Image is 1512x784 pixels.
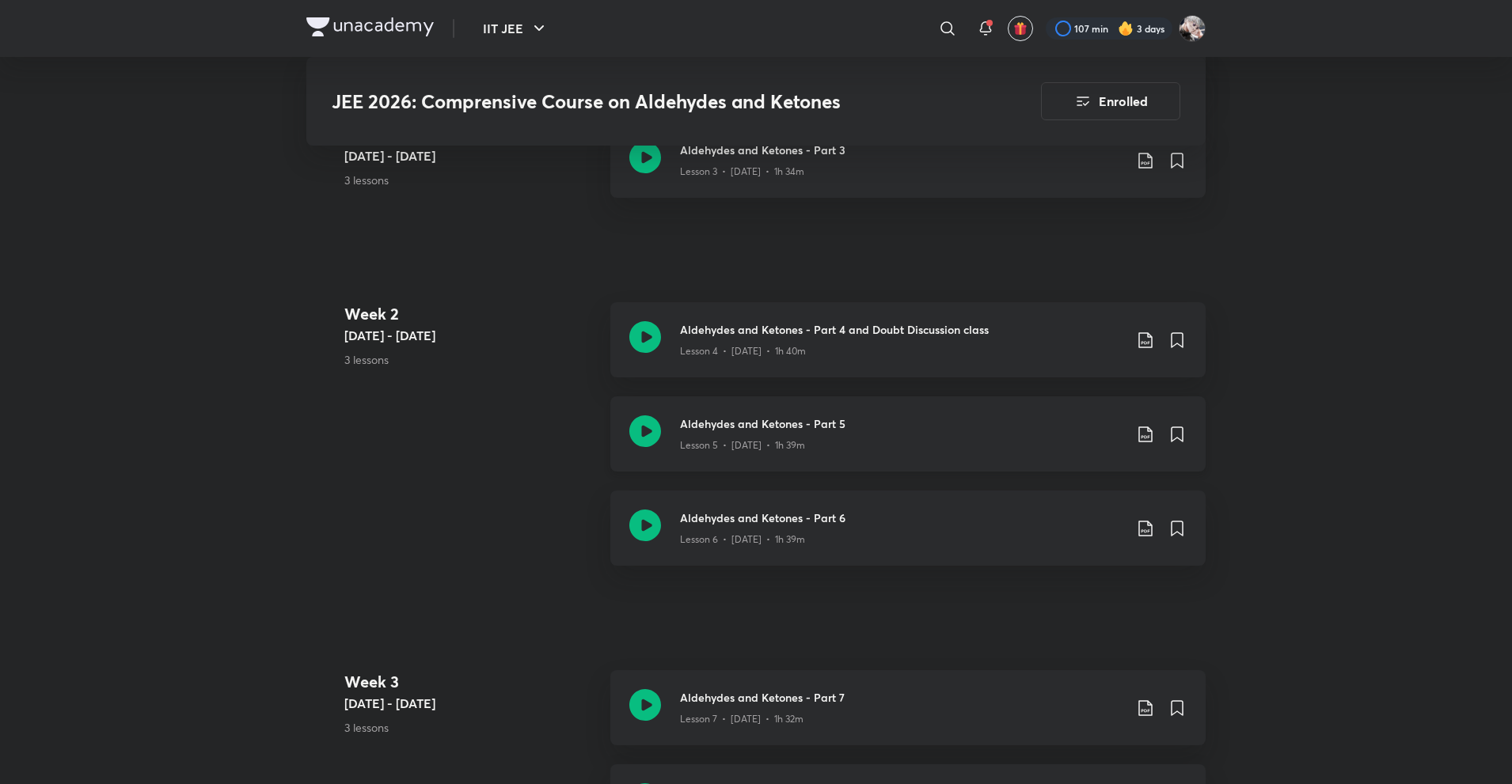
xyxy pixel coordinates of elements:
p: Lesson 6 • [DATE] • 1h 39m [680,532,805,547]
img: avatar [1013,21,1028,36]
h4: Week 2 [344,302,598,326]
a: Aldehydes and Ketones - Part 3Lesson 3 • [DATE] • 1h 34m [610,123,1206,217]
a: Aldehydes and Ketones - Part 4 and Doubt Discussion classLesson 4 • [DATE] • 1h 40m [610,302,1206,396]
p: Lesson 4 • [DATE] • 1h 40m [680,344,806,358]
a: Company Logo [306,17,434,40]
img: Navin Raj [1179,15,1206,42]
h3: Aldehydes and Ketones - Part 5 [680,415,1123,432]
p: Lesson 3 • [DATE] • 1h 34m [680,165,804,179]
a: Aldehydes and Ketones - Part 7Lesson 7 • [DATE] • 1h 32m [610,670,1206,764]
h5: [DATE] - [DATE] [344,694,598,713]
p: Lesson 5 • [DATE] • 1h 39m [680,438,805,453]
p: 3 lessons [344,172,598,188]
p: 3 lessons [344,351,598,368]
p: Lesson 7 • [DATE] • 1h 32m [680,712,803,726]
h5: [DATE] - [DATE] [344,326,598,345]
button: IIT JEE [473,13,558,44]
h3: JEE 2026: Comprensive Course on Aldehydes and Ketones [332,90,952,113]
a: Aldehydes and Ketones - Part 6Lesson 6 • [DATE] • 1h 39m [610,490,1206,585]
h4: Week 3 [344,670,598,694]
img: Company Logo [306,17,434,36]
img: streak [1118,21,1134,36]
h3: Aldehydes and Ketones - Part 7 [680,689,1123,706]
a: Aldehydes and Ketones - Part 5Lesson 5 • [DATE] • 1h 39m [610,396,1206,490]
p: 3 lessons [344,719,598,736]
button: Enrolled [1041,82,1180,120]
h3: Aldehydes and Ketones - Part 3 [680,142,1123,158]
h3: Aldehydes and Ketones - Part 4 and Doubt Discussion class [680,321,1123,338]
h5: [DATE] - [DATE] [344,146,598,165]
h3: Aldehydes and Ketones - Part 6 [680,509,1123,526]
button: avatar [1008,16,1033,41]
